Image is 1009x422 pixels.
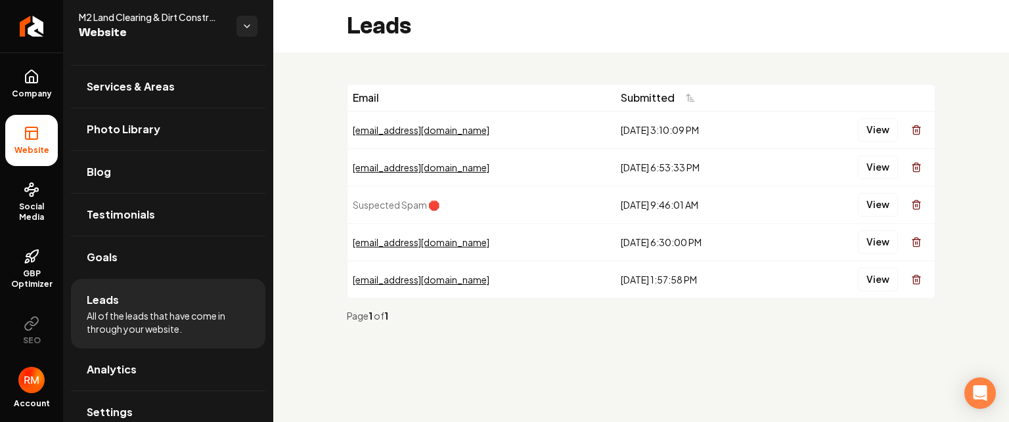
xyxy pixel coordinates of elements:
img: Rebolt Logo [20,16,44,37]
div: Open Intercom Messenger [964,377,996,409]
span: Website [9,145,55,156]
span: Social Media [5,201,58,222]
div: [EMAIL_ADDRESS][DOMAIN_NAME] [353,236,610,249]
div: [DATE] 1:57:58 PM [621,273,780,286]
button: View [858,230,898,254]
a: Goals [71,236,265,278]
a: Blog [71,151,265,193]
h2: Leads [347,13,411,39]
div: [EMAIL_ADDRESS][DOMAIN_NAME] [353,123,610,137]
span: Page [347,310,369,322]
span: Services & Areas [87,79,175,95]
button: View [858,118,898,142]
span: All of the leads that have come in through your website. [87,309,250,335]
span: Testimonials [87,207,155,222]
button: Submitted [621,86,704,110]
div: [DATE] 3:10:09 PM [621,123,780,137]
div: Email [353,90,610,106]
div: [EMAIL_ADDRESS][DOMAIN_NAME] [353,273,610,286]
button: View [858,193,898,217]
a: Services & Areas [71,66,265,108]
span: of [374,310,384,322]
span: Settings [87,404,133,420]
span: Account [14,398,50,409]
span: SEO [18,335,46,346]
span: Goals [87,249,118,265]
div: [EMAIL_ADDRESS][DOMAIN_NAME] [353,161,610,174]
span: Leads [87,292,119,308]
a: Company [5,58,58,110]
div: [DATE] 9:46:01 AM [621,198,780,211]
a: Social Media [5,171,58,233]
div: [DATE] 6:30:00 PM [621,236,780,249]
span: GBP Optimizer [5,268,58,289]
span: Website [79,24,226,42]
span: Analytics [87,362,137,377]
strong: 1 [384,310,388,322]
a: Photo Library [71,108,265,150]
a: Analytics [71,348,265,390]
span: Blog [87,164,111,180]
div: [DATE] 6:53:33 PM [621,161,780,174]
button: View [858,268,898,291]
strong: 1 [369,310,374,322]
a: GBP Optimizer [5,238,58,300]
a: Testimonials [71,194,265,236]
button: SEO [5,305,58,356]
span: Company [7,89,57,99]
button: View [858,156,898,179]
img: Rance Millican [18,367,45,393]
span: Photo Library [87,121,160,137]
span: M2 Land Clearing & Dirt Construction LLC [79,11,226,24]
span: Submitted [621,90,675,106]
span: Suspected Spam 🛑 [353,199,439,211]
button: Open user button [18,367,45,393]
